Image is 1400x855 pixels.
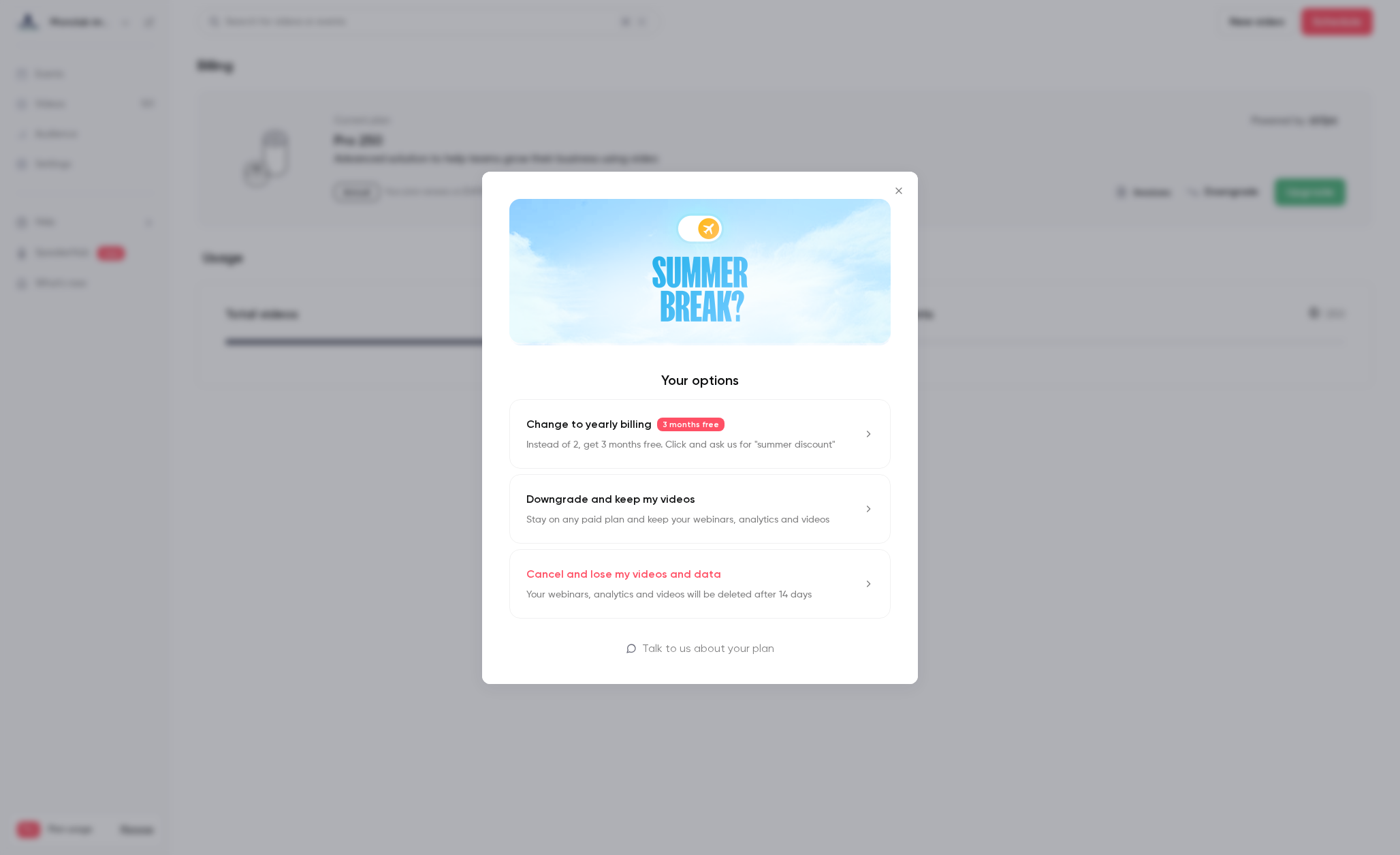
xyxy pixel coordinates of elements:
p: Instead of 2, get 3 months free. Click and ask us for "summer discount" [526,438,836,452]
p: Talk to us about your plan [642,640,774,657]
p: Cancel and lose my videos and data [526,566,721,582]
p: Your webinars, analytics and videos will be deleted after 14 days [526,588,812,602]
button: Close [885,177,912,204]
img: Summer Break [509,199,891,345]
p: Stay on any paid plan and keep your webinars, analytics and videos [526,513,829,527]
h4: Your options [509,372,891,388]
button: Downgrade and keep my videosStay on any paid plan and keep your webinars, analytics and videos [509,474,891,544]
a: Talk to us about your plan [509,640,891,657]
span: Change to yearly billing [526,416,652,433]
span: 3 months free [657,418,725,431]
p: Downgrade and keep my videos [526,491,695,508]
